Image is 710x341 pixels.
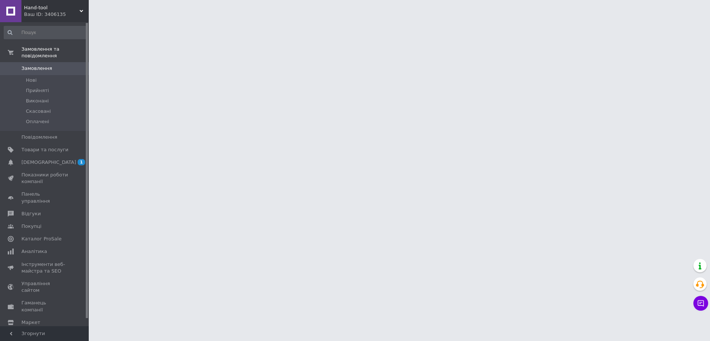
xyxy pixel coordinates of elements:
[26,87,49,94] span: Прийняті
[21,248,47,255] span: Аналітика
[26,118,49,125] span: Оплачені
[26,77,37,84] span: Нові
[21,236,61,242] span: Каталог ProSale
[24,4,80,11] span: Hand-tool
[21,134,57,141] span: Повідомлення
[21,172,68,185] span: Показники роботи компанії
[21,261,68,274] span: Інструменти веб-майстра та SEO
[21,280,68,294] span: Управління сайтом
[21,146,68,153] span: Товари та послуги
[24,11,89,18] div: Ваш ID: 3406135
[21,191,68,204] span: Панель управління
[21,159,76,166] span: [DEMOGRAPHIC_DATA]
[21,300,68,313] span: Гаманець компанії
[21,65,52,72] span: Замовлення
[4,26,87,39] input: Пошук
[26,108,51,115] span: Скасовані
[78,159,85,165] span: 1
[26,98,49,104] span: Виконані
[693,296,708,311] button: Чат з покупцем
[21,223,41,230] span: Покупці
[21,46,89,59] span: Замовлення та повідомлення
[21,210,41,217] span: Відгуки
[21,319,40,326] span: Маркет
